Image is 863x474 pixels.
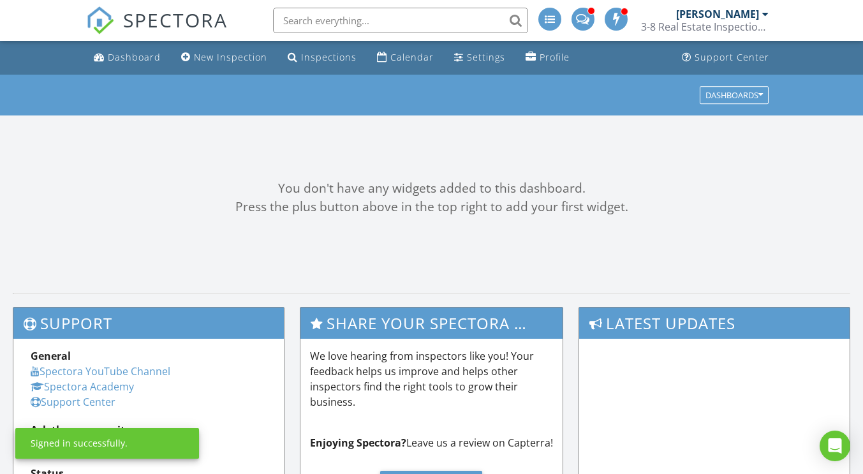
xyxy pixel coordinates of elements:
[31,364,170,378] a: Spectora YouTube Channel
[677,46,774,70] a: Support Center
[31,437,128,450] div: Signed in successfully.
[310,436,406,450] strong: Enjoying Spectora?
[86,17,228,44] a: SPECTORA
[176,46,272,70] a: New Inspection
[13,198,850,216] div: Press the plus button above in the top right to add your first widget.
[310,435,554,450] p: Leave us a review on Capterra!
[449,46,510,70] a: Settings
[300,307,563,339] h3: Share Your Spectora Experience
[540,51,570,63] div: Profile
[123,6,228,33] span: SPECTORA
[310,348,554,410] p: We love hearing from inspectors like you! Your feedback helps us improve and helps other inspecto...
[31,349,71,363] strong: General
[520,46,575,70] a: Profile
[579,307,850,339] h3: Latest Updates
[31,395,115,409] a: Support Center
[700,86,769,104] button: Dashboards
[705,91,763,100] div: Dashboards
[372,46,439,70] a: Calendar
[86,6,114,34] img: The Best Home Inspection Software - Spectora
[676,8,759,20] div: [PERSON_NAME]
[390,51,434,63] div: Calendar
[89,46,166,70] a: Dashboard
[31,422,267,438] div: Ask the community
[695,51,769,63] div: Support Center
[301,51,357,63] div: Inspections
[194,51,267,63] div: New Inspection
[13,179,850,198] div: You don't have any widgets added to this dashboard.
[641,20,769,33] div: 3-8 Real Estate Inspections, PLLC
[108,51,161,63] div: Dashboard
[273,8,528,33] input: Search everything...
[283,46,362,70] a: Inspections
[467,51,505,63] div: Settings
[820,431,850,461] div: Open Intercom Messenger
[31,380,134,394] a: Spectora Academy
[13,307,284,339] h3: Support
